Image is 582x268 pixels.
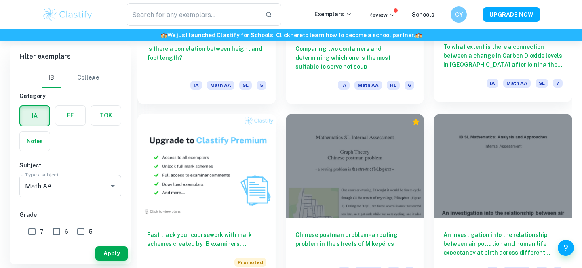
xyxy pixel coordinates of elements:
a: Schools [412,11,434,18]
span: Promoted [234,258,266,267]
span: 6 [65,227,68,236]
button: College [77,68,99,88]
h6: Chinese postman problem - a routing problem in the streets of Mikepércs [295,230,415,257]
span: HL [387,81,400,90]
span: 7 [553,79,563,88]
h6: Category [19,92,121,100]
button: Help and Feedback [558,240,574,256]
button: Notes [20,132,50,151]
input: Search for any exemplars... [127,3,259,26]
p: Exemplars [314,10,352,19]
h6: Comparing two containers and determining which one is the most suitable to serve hot soup [295,44,415,71]
span: 🏫 [415,32,422,38]
button: EE [55,106,85,125]
button: Open [107,180,118,192]
span: Math AA [503,79,531,88]
a: here [290,32,303,38]
span: 7 [40,227,44,236]
h6: To what extent is there a connection between a change in Carbon Dioxide levels in [GEOGRAPHIC_DAT... [443,42,563,69]
span: IA [190,81,202,90]
span: Math AA [354,81,382,90]
h6: Fast track your coursework with mark schemes created by IB examiners. Upgrade now [147,230,266,248]
span: 5 [89,227,93,236]
button: CY [451,6,467,23]
span: IA [487,79,498,88]
button: IA [20,106,49,126]
h6: Is there a correlation between height and foot length? [147,44,266,71]
span: SL [239,81,252,90]
img: Clastify logo [42,6,93,23]
div: Premium [412,118,420,126]
p: Review [368,10,396,19]
span: 6 [405,81,414,90]
span: IA [338,81,350,90]
img: Thumbnail [137,114,276,218]
button: Apply [95,246,128,261]
button: UPGRADE NOW [483,7,540,22]
h6: Subject [19,161,121,170]
span: SL [536,79,548,88]
span: Math AA [207,81,234,90]
h6: Grade [19,210,121,219]
h6: An investigation into the relationship between air pollution and human life expectancy at birth a... [443,230,563,257]
h6: Filter exemplars [10,45,131,68]
h6: We just launched Clastify for Schools. Click to learn how to become a school partner. [2,31,580,40]
button: TOK [91,106,121,125]
span: 🏫 [160,32,167,38]
div: Filter type choice [42,68,99,88]
span: 5 [257,81,266,90]
button: IB [42,68,61,88]
h6: CY [454,10,464,19]
label: Type a subject [25,171,59,178]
